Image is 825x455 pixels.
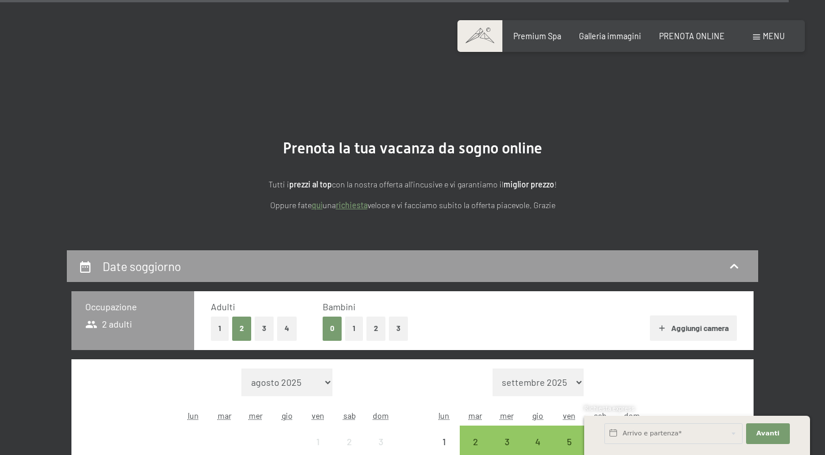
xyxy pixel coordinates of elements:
button: Aggiungi camera [650,315,737,341]
span: Avanti [756,429,779,438]
span: 2 adulti [85,318,132,330]
span: Menu [763,31,785,41]
abbr: mercoledì [500,411,514,420]
a: richiesta [336,200,368,210]
button: 1 [211,317,229,340]
strong: prezzi al top [289,179,332,189]
button: 1 [345,317,363,340]
abbr: sabato [343,411,356,420]
span: Bambini [323,301,355,312]
abbr: venerdì [312,411,324,420]
abbr: mercoledì [249,411,263,420]
h3: Occupazione [85,300,180,313]
button: 0 [323,317,342,340]
strong: miglior prezzo [504,179,554,189]
abbr: lunedì [438,411,449,420]
a: Premium Spa [513,31,561,41]
button: 3 [389,317,408,340]
p: Oppure fate una veloce e vi facciamo subito la offerta piacevole. Grazie [159,199,666,212]
a: Galleria immagini [579,31,641,41]
span: Richiesta express [584,404,635,412]
h2: Date soggiorno [103,259,181,273]
button: 3 [255,317,274,340]
abbr: lunedì [188,411,199,420]
a: PRENOTA ONLINE [659,31,725,41]
button: 2 [366,317,385,340]
button: 4 [277,317,297,340]
abbr: martedì [468,411,482,420]
abbr: venerdì [563,411,576,420]
button: 2 [232,317,251,340]
span: Prenota la tua vacanza da sogno online [283,140,542,157]
abbr: martedì [218,411,232,420]
abbr: domenica [373,411,389,420]
span: Adulti [211,301,235,312]
abbr: giovedì [532,411,543,420]
p: Tutti i con la nostra offerta all'incusive e vi garantiamo il ! [159,178,666,191]
button: Avanti [746,423,790,444]
abbr: giovedì [282,411,293,420]
a: quì [312,200,323,210]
